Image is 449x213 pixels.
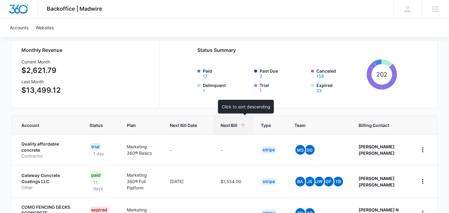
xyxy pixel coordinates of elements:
[89,179,112,192] p: 11 days
[260,68,307,78] label: Past Due
[21,141,75,153] p: Quality affordable concrete
[21,122,66,128] span: Account
[203,82,250,93] label: Delinquent
[333,177,343,186] span: TB
[127,122,155,128] span: Plan
[170,122,197,128] span: Next Bill Date
[47,5,102,12] span: Backoffice | Madwire
[203,88,205,93] button: Delinquent
[418,145,428,155] button: home
[197,46,397,54] h2: Status Summary
[203,68,250,78] label: Paid
[21,46,152,54] h2: Monthly Revenue
[295,145,305,155] span: MS
[316,68,364,78] label: Canceled
[127,143,155,156] p: Marketing 360® Basics
[261,146,277,153] div: Stripe
[32,18,57,37] a: Websites
[127,172,155,191] p: Marketing 360® Full Platform
[213,135,254,165] td: -
[213,165,254,198] td: $1,554.00
[260,74,262,78] button: Past Due
[260,82,307,93] label: Trial
[305,177,315,186] span: JS
[359,176,395,187] strong: [PERSON_NAME] [PERSON_NAME]
[418,176,428,186] button: home
[324,177,334,186] span: GF
[89,150,108,157] p: 1 day
[295,177,305,186] span: BA
[89,171,102,179] div: Paid
[21,65,61,76] p: $2,621.79
[21,185,75,191] p: Other
[162,135,213,165] td: -
[21,172,75,190] a: Gateway Concrete Coatings LLCOther
[218,100,274,114] div: Click to sort descending
[21,141,75,159] a: Quality affordable concreteContractor
[21,172,75,184] p: Gateway Concrete Coatings LLC
[203,74,207,78] button: Paid
[21,85,61,96] p: $13,499.12
[316,88,322,93] button: Expired
[316,82,364,93] label: Expired
[314,177,324,186] span: JW
[359,122,403,128] span: Billing Contact
[261,122,271,128] span: Type
[305,145,315,155] span: SG
[260,88,262,93] button: Trial
[6,18,32,37] a: Accounts
[376,71,388,78] tspan: 202
[221,122,237,128] span: Next Bill
[162,165,213,198] td: [DATE]
[261,178,277,185] div: Stripe
[89,143,101,150] div: Trial
[21,59,61,65] h3: Current Month
[21,78,61,85] h3: Last Month
[89,122,103,128] span: Status
[21,153,75,159] p: Contractor
[359,144,395,156] strong: [PERSON_NAME] [PERSON_NAME]
[316,74,324,78] button: Canceled
[294,122,335,128] span: Team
